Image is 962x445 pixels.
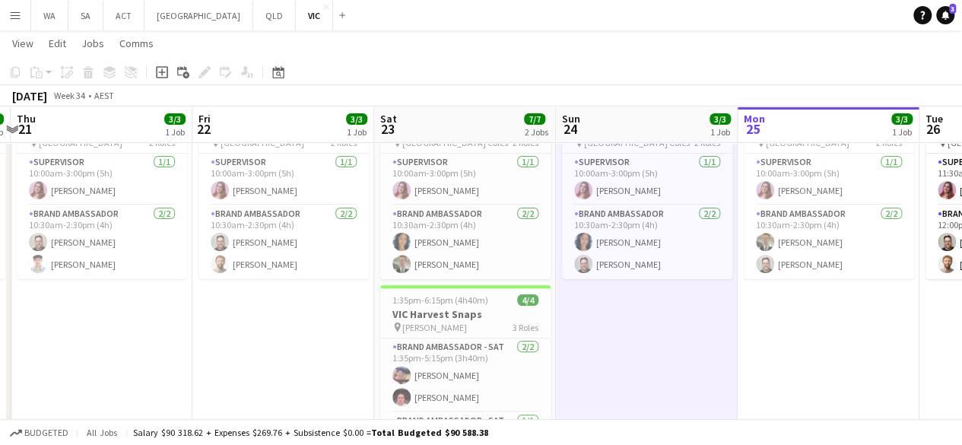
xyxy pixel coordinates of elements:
app-card-role: Supervisor1/110:00am-3:00pm (5h)[PERSON_NAME] [198,154,369,205]
span: 24 [560,120,580,138]
span: Edit [49,37,66,50]
span: 4/4 [517,294,538,306]
span: Mon [744,112,765,126]
a: View [6,33,40,53]
span: 22 [196,120,211,138]
app-card-role: Brand Ambassador2/210:30am-2:30pm (4h)[PERSON_NAME][PERSON_NAME] [562,205,732,279]
span: 7/7 [524,113,545,125]
app-job-card: 10:00am-3:00pm (5h)3/3VIC Popcorners [GEOGRAPHIC_DATA]2 RolesSupervisor1/110:00am-3:00pm (5h)[PER... [17,100,187,279]
div: [DATE] [12,88,47,103]
span: 3/3 [164,113,186,125]
app-card-role: Supervisor1/110:00am-3:00pm (5h)[PERSON_NAME] [744,154,914,205]
app-card-role: Supervisor1/110:00am-3:00pm (5h)[PERSON_NAME] [17,154,187,205]
app-job-card: 10:00am-3:00pm (5h)3/3VIC Popcorners [GEOGRAPHIC_DATA] Coles2 RolesSupervisor1/110:00am-3:00pm (5... [562,100,732,279]
button: QLD [253,1,296,30]
div: 1 Job [165,126,185,138]
app-card-role: Supervisor1/110:00am-3:00pm (5h)[PERSON_NAME] [380,154,551,205]
button: Budgeted [8,424,71,441]
app-card-role: Brand Ambassador2/210:30am-2:30pm (4h)[PERSON_NAME][PERSON_NAME] [744,205,914,279]
div: 1 Job [710,126,730,138]
app-card-role: Brand Ambassador2/210:30am-2:30pm (4h)[PERSON_NAME][PERSON_NAME] [17,205,187,279]
span: Comms [119,37,154,50]
span: 23 [378,120,397,138]
app-card-role: Supervisor1/110:00am-3:00pm (5h)[PERSON_NAME] [562,154,732,205]
button: WA [31,1,68,30]
span: Jobs [81,37,104,50]
span: Fri [198,112,211,126]
app-job-card: 10:00am-3:00pm (5h)3/3VIC Popcorners [GEOGRAPHIC_DATA]2 RolesSupervisor1/110:00am-3:00pm (5h)[PER... [744,100,914,279]
span: 3 Roles [513,322,538,333]
span: Week 34 [50,90,88,101]
app-card-role: Brand Ambassador2/210:30am-2:30pm (4h)[PERSON_NAME][PERSON_NAME] [198,205,369,279]
button: [GEOGRAPHIC_DATA] [144,1,253,30]
span: 21 [14,120,36,138]
a: 3 [936,6,954,24]
span: 1:35pm-6:15pm (4h40m) [392,294,488,306]
div: Salary $90 318.62 + Expenses $269.76 + Subsistence $0.00 = [133,427,488,438]
app-card-role: Brand Ambassador - SAT2/21:35pm-5:15pm (3h40m)[PERSON_NAME][PERSON_NAME] [380,339,551,412]
span: 3/3 [891,113,913,125]
span: Sat [380,112,397,126]
span: Sun [562,112,580,126]
span: Total Budgeted $90 588.38 [371,427,488,438]
span: [PERSON_NAME] [402,322,467,333]
div: 2 Jobs [525,126,548,138]
div: 1 Job [347,126,367,138]
button: ACT [103,1,144,30]
button: SA [68,1,103,30]
span: Tue [925,112,943,126]
span: View [12,37,33,50]
button: VIC [296,1,333,30]
app-job-card: 10:00am-3:00pm (5h)3/3VIC Popcorners [GEOGRAPHIC_DATA] Coles2 RolesSupervisor1/110:00am-3:00pm (5... [380,100,551,279]
app-card-role: Brand Ambassador2/210:30am-2:30pm (4h)[PERSON_NAME][PERSON_NAME] [380,205,551,279]
a: Jobs [75,33,110,53]
h3: VIC Harvest Snaps [380,307,551,321]
a: Edit [43,33,72,53]
span: Thu [17,112,36,126]
span: 3/3 [346,113,367,125]
span: 3 [949,4,956,14]
div: 1 Job [892,126,912,138]
span: 3/3 [710,113,731,125]
span: 26 [923,120,943,138]
div: AEST [94,90,114,101]
span: Budgeted [24,428,68,438]
span: All jobs [84,427,120,438]
app-job-card: 10:00am-3:00pm (5h)3/3VIC Popcorners [GEOGRAPHIC_DATA]2 RolesSupervisor1/110:00am-3:00pm (5h)[PER... [198,100,369,279]
span: 25 [741,120,765,138]
a: Comms [113,33,160,53]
